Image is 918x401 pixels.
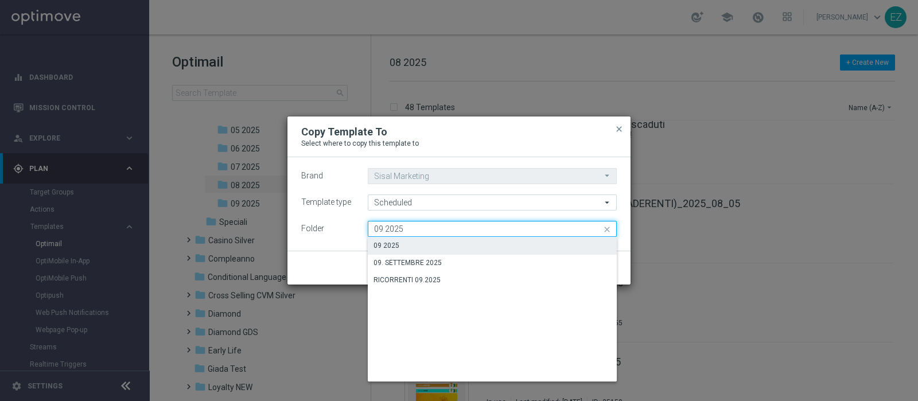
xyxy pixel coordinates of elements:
[301,139,617,148] p: Select where to copy this template to
[301,125,387,139] h2: Copy Template To
[374,275,441,285] div: RICORRENTI 09.2025
[301,171,323,181] label: Brand
[368,221,617,237] input: Quick find
[301,197,351,207] label: Template type
[614,124,624,134] span: close
[368,255,617,272] div: Press SPACE to select this row.
[602,195,613,210] i: arrow_drop_down
[374,258,442,268] div: 09. SETTEMBRE 2025
[602,221,613,238] i: close
[368,238,617,255] div: Press SPACE to select this row.
[602,169,613,183] i: arrow_drop_down
[374,240,399,251] div: 09 2025
[368,272,617,289] div: Press SPACE to select this row.
[301,224,324,233] label: Folder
